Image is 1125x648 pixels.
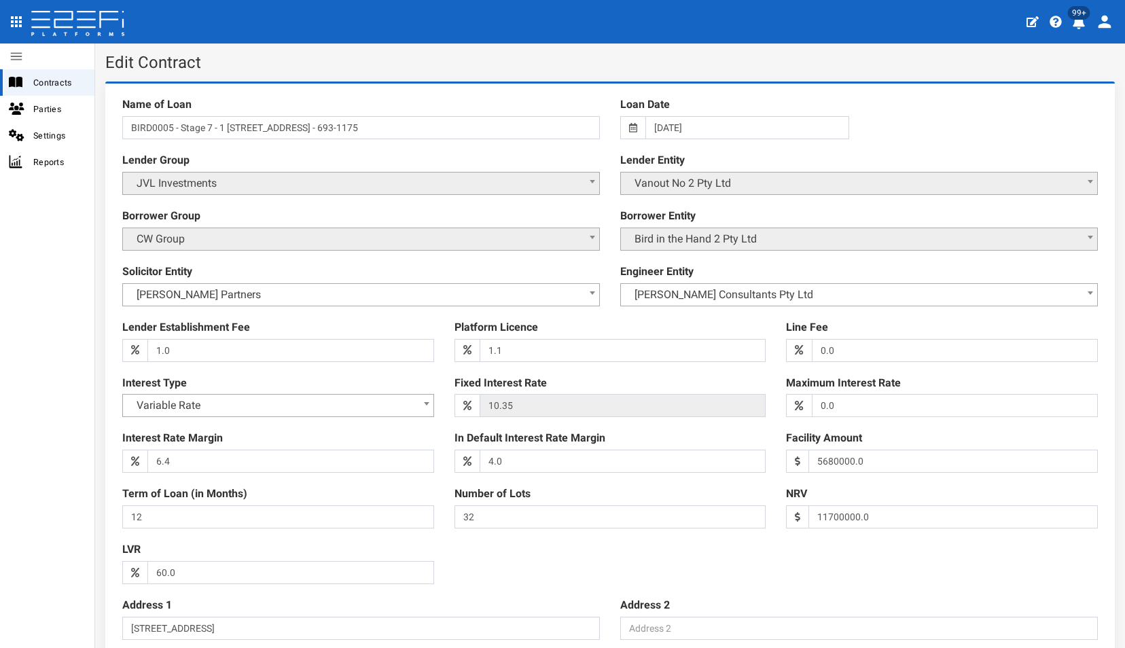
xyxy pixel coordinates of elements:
[122,116,600,139] input: Name of Loan
[480,394,766,417] input: Fixed Interest Rate
[812,339,1098,362] input: Line Fee
[33,128,84,143] span: Settings
[620,264,694,280] label: Engineer Entity
[454,320,538,336] label: Platform Licence
[645,116,849,139] input: Loan Date
[122,153,190,168] label: Lender Group
[122,542,141,558] label: LVR
[454,505,766,528] input: Number of Lots
[122,209,200,224] label: Borrower Group
[629,230,1089,249] span: Bird in the Hand 2 Pty Ltd
[122,505,434,528] input: Term of Loan
[122,394,434,417] span: Variable Rate
[33,75,84,90] span: Contracts
[122,431,223,446] label: Interest Rate Margin
[122,172,600,195] span: JVL Investments
[122,228,600,251] span: CW Group
[786,376,901,391] label: Maximum Interest Rate
[122,264,192,280] label: Solicitor Entity
[122,320,250,336] label: Lender Establishment Fee
[620,283,1098,306] span: Hopkins Consultants Pty Ltd
[33,154,84,170] span: Reports
[33,101,84,117] span: Parties
[122,97,192,113] label: Name of Loan
[620,153,685,168] label: Lender Entity
[454,376,547,391] label: Fixed Interest Rate
[786,320,828,336] label: Line Fee
[480,450,766,473] input: In Default Interest Rate Margin
[454,431,605,446] label: In Default Interest Rate Margin
[620,228,1098,251] span: Bird in the Hand 2 Pty Ltd
[620,617,1098,640] input: Address 2
[808,505,1098,528] input: NRV
[122,598,172,613] label: Address 1
[122,283,600,306] span: Purcell Partners
[105,54,1115,71] h1: Edit Contract
[147,339,433,362] input: Lender Establishment Fee
[131,396,425,415] span: Variable Rate
[808,450,1098,473] input: Facility Amount
[812,394,1098,417] input: Maximum Interest Rate
[147,561,433,584] input: LVR
[122,486,247,502] label: Term of Loan (in Months)
[131,174,591,193] span: JVL Investments
[122,376,187,391] label: Interest Type
[620,209,696,224] label: Borrower Entity
[147,450,433,473] input: Interest Rate Margin
[620,172,1098,195] span: Vanout No 2 Pty Ltd
[122,617,600,640] input: Address 1
[620,97,670,113] label: Loan Date
[480,339,766,362] input: Platform Licence
[454,486,531,502] label: Number of Lots
[629,285,1089,304] span: Hopkins Consultants Pty Ltd
[131,230,591,249] span: CW Group
[620,598,670,613] label: Address 2
[131,285,591,304] span: Purcell Partners
[786,431,862,446] label: Facility Amount
[629,174,1089,193] span: Vanout No 2 Pty Ltd
[786,486,807,502] label: NRV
